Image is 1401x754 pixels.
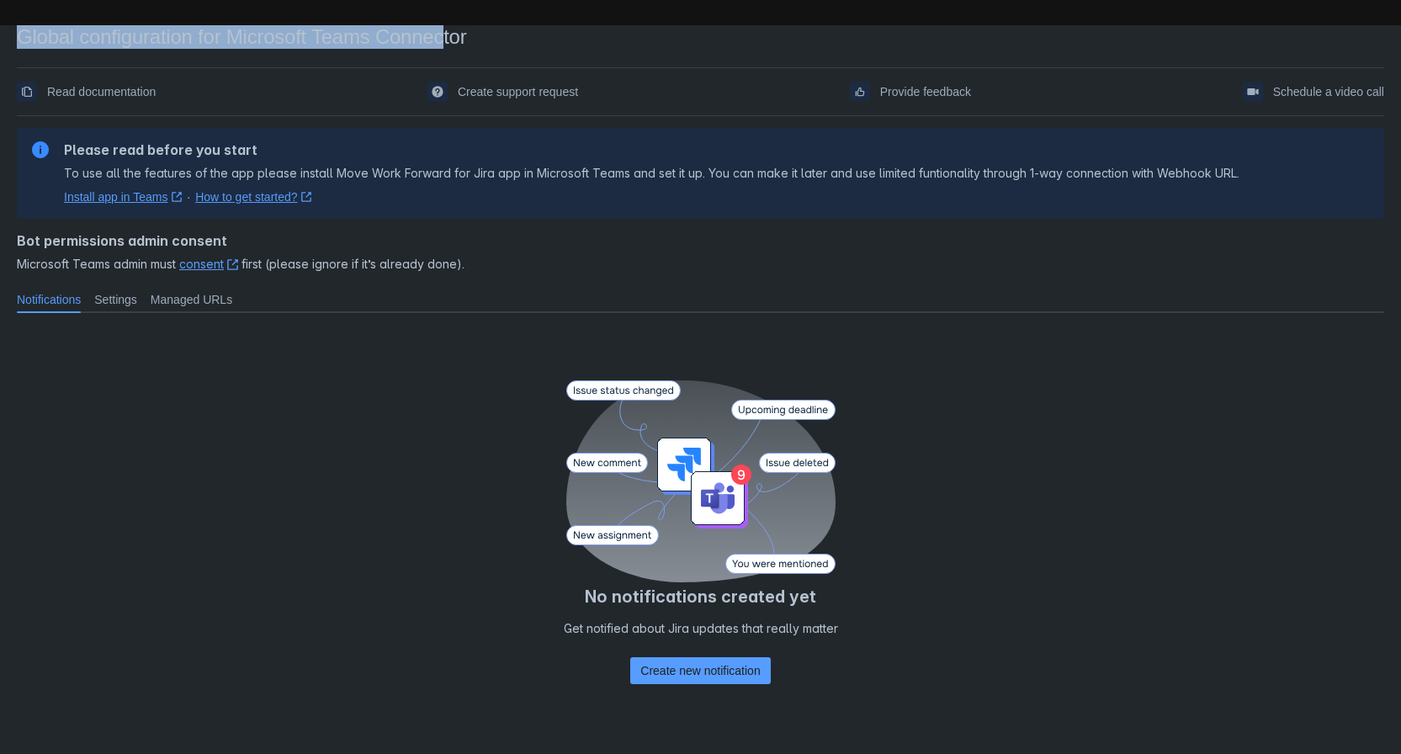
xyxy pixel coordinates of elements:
a: How to get started? [195,188,311,205]
div: Global configuration for Microsoft Teams Connector [17,25,1384,49]
span: Notifications [17,291,81,308]
h4: No notifications created yet [564,587,838,607]
div: Button group [630,657,770,684]
span: Schedule a video call [1273,78,1384,105]
p: Get notified about Jira updates that really matter [564,620,838,637]
a: Create support request [427,78,578,105]
span: Provide feedback [880,78,971,105]
h2: Please read before you start [64,141,1239,158]
span: Create support request [458,78,578,105]
span: feedback [853,85,867,98]
a: consent [179,257,238,271]
span: support [431,85,444,98]
span: Settings [94,291,137,308]
a: Schedule a video call [1243,78,1384,105]
span: information [30,140,50,160]
button: Create new notification [630,657,770,684]
span: Read documentation [47,78,156,105]
span: videoCall [1246,85,1260,98]
span: Create new notification [640,657,760,684]
span: Microsoft Teams admin must first (please ignore if it’s already done). [17,256,1384,273]
h4: Bot permissions admin consent [17,232,1384,249]
a: Install app in Teams [64,188,182,205]
span: Managed URLs [151,291,232,308]
a: Provide feedback [850,78,971,105]
a: Read documentation [17,78,156,105]
span: documentation [20,85,34,98]
p: To use all the features of the app please install Move Work Forward for Jira app in Microsoft Tea... [64,165,1239,182]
